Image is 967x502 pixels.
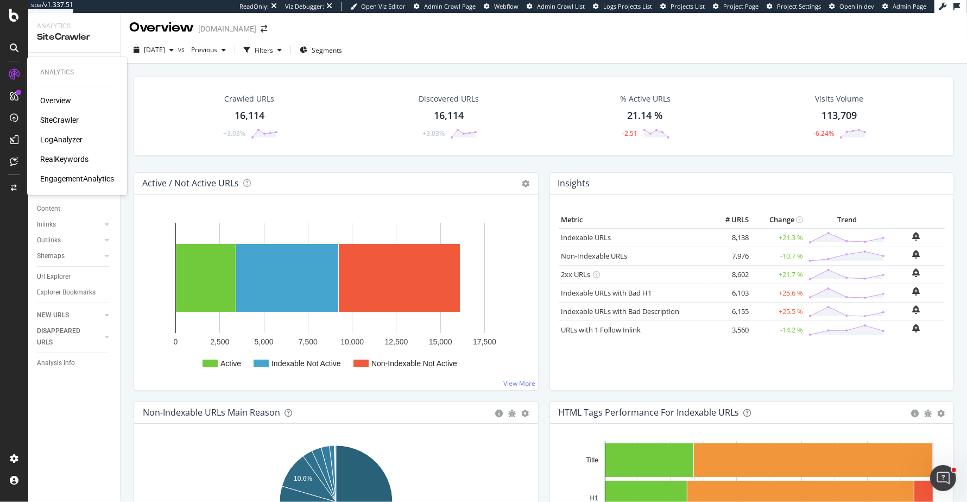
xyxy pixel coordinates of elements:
span: Project Settings [777,2,821,10]
text: H1 [590,494,598,502]
a: Url Explorer [37,271,112,283]
div: Non-Indexable URLs Main Reason [143,407,280,418]
a: Indexable URLs [561,233,611,242]
a: Project Settings [767,2,821,11]
span: Previous [187,45,217,54]
span: Projects List [671,2,705,10]
div: SiteCrawler [37,31,111,43]
a: EngagementAnalytics [40,173,114,184]
div: bell-plus [913,324,920,332]
text: 15,000 [429,337,452,346]
span: Segments [312,46,342,55]
div: [DOMAIN_NAME] [198,23,256,34]
div: ReadOnly: [239,2,269,11]
td: 8,138 [708,228,751,247]
div: bell-plus [913,268,920,277]
div: 113,709 [821,109,857,123]
a: Overview [40,95,71,106]
span: Admin Crawl Page [424,2,476,10]
h4: Active / Not Active URLs [142,176,239,191]
a: SiteCrawler [40,115,79,125]
a: RealKeywords [40,154,89,165]
a: Webflow [484,2,519,11]
a: Explorer Bookmarks [37,287,112,298]
div: circle-info [496,410,503,417]
td: 7,976 [708,247,751,265]
div: bell-plus [913,287,920,296]
div: bell-plus [913,250,920,259]
span: Webflow [494,2,519,10]
div: DISAPPEARED URLS [37,325,92,348]
div: 16,114 [434,109,464,123]
td: 6,103 [708,284,751,302]
a: Outlinks [37,235,102,246]
div: circle-info [911,410,919,417]
a: Indexable URLs with Bad H1 [561,288,652,298]
th: Trend [806,212,888,228]
div: 16,114 [235,109,264,123]
div: bug [509,410,516,417]
div: Content [37,203,60,215]
div: Overview [129,18,194,37]
button: Segments [295,41,346,59]
span: vs [178,45,187,54]
div: Url Explorer [37,271,71,283]
text: Active [220,359,241,368]
a: 2xx URLs [561,269,591,279]
div: Outlinks [37,235,61,246]
a: Admin Page [882,2,926,11]
text: Non-Indexable Not Active [371,359,457,368]
div: bug [924,410,932,417]
a: Open Viz Editor [350,2,406,11]
th: Change [751,212,806,228]
text: Indexable Not Active [271,359,341,368]
a: Open in dev [829,2,874,11]
a: Non-Indexable URLs [561,251,628,261]
div: Explorer Bookmarks [37,287,96,298]
div: bell-plus [913,305,920,314]
div: Viz Debugger: [285,2,324,11]
td: +21.3 % [751,228,806,247]
text: Title [586,456,598,464]
td: +21.7 % [751,265,806,284]
a: URLs with 1 Follow Inlink [561,325,641,335]
text: 10,000 [340,337,364,346]
button: Previous [187,41,230,59]
div: gear [937,410,945,417]
th: # URLS [708,212,751,228]
div: +3.03% [422,129,445,138]
a: Admin Crawl Page [414,2,476,11]
button: Filters [239,41,286,59]
td: 6,155 [708,302,751,321]
div: 21.14 % [627,109,663,123]
div: Visits Volume [815,93,863,104]
span: Logs Projects List [603,2,652,10]
h4: Insights [558,176,590,191]
td: 8,602 [708,265,751,284]
div: -2.51 [622,129,637,138]
a: View More [504,379,536,388]
button: [DATE] [129,41,178,59]
div: Discovered URLs [419,93,479,104]
div: % Active URLs [620,93,671,104]
span: 2025 Sep. 28th [144,45,165,54]
span: Open in dev [839,2,874,10]
a: Indexable URLs with Bad Description [561,306,680,316]
a: LogAnalyzer [40,134,83,145]
text: 17,500 [473,337,496,346]
div: bell-plus [913,232,920,241]
span: Admin Crawl List [537,2,585,10]
div: Analysis Info [37,357,75,369]
svg: A chart. [143,212,529,381]
span: Open Viz Editor [361,2,406,10]
text: 12,500 [385,337,408,346]
a: Project Page [713,2,759,11]
text: 7,500 [299,337,318,346]
td: -10.7 % [751,247,806,265]
div: arrow-right-arrow-left [261,25,267,33]
a: Logs Projects List [593,2,652,11]
div: -6.24% [813,129,834,138]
